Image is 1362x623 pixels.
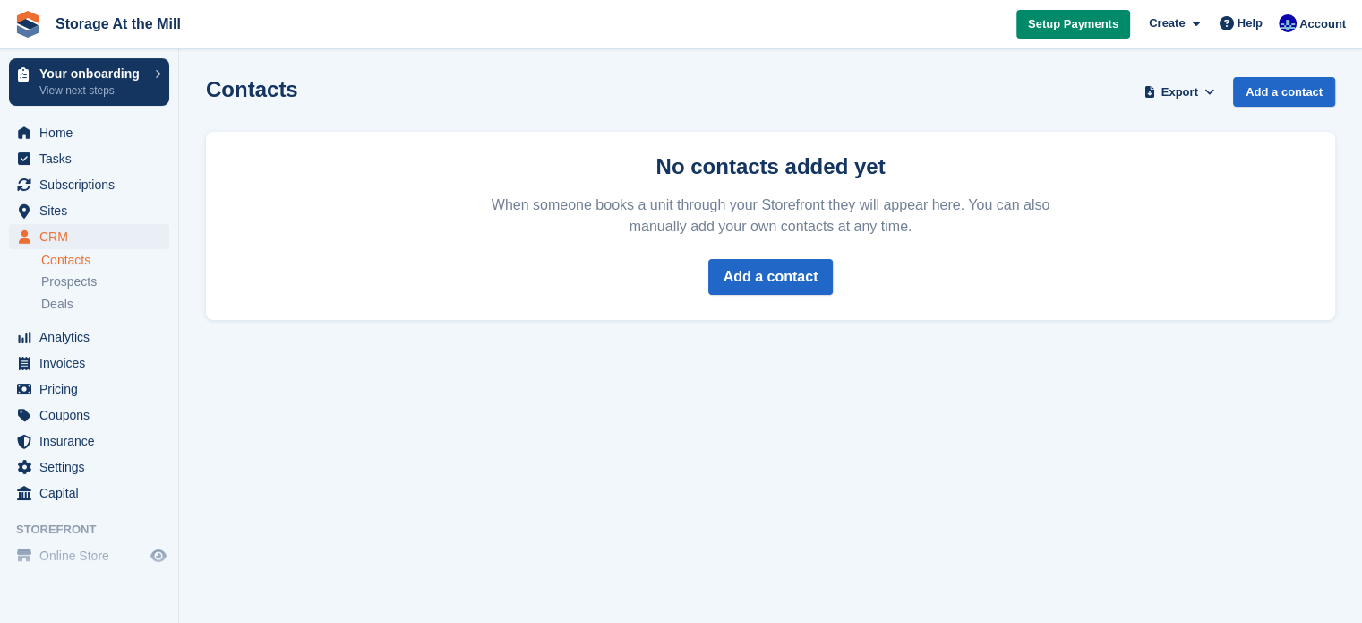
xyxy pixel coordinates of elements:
span: Analytics [39,324,147,350]
span: Home [39,120,147,145]
a: menu [9,428,169,454]
a: menu [9,224,169,249]
a: menu [9,402,169,428]
span: Account [1299,15,1346,33]
span: Create [1149,14,1185,32]
p: When someone books a unit through your Storefront they will appear here. You can also manually ad... [488,195,1054,238]
span: Storefront [16,521,178,539]
span: Prospects [41,273,97,290]
p: Your onboarding [39,67,146,80]
strong: No contacts added yet [655,154,885,178]
span: Invoices [39,350,147,376]
span: Tasks [39,146,147,171]
a: menu [9,376,169,402]
span: Insurance [39,428,147,454]
span: Setup Payments [1028,15,1118,33]
button: Export [1140,77,1219,107]
span: CRM [39,224,147,249]
span: Coupons [39,402,147,428]
a: Add a contact [708,259,834,295]
img: stora-icon-8386f47178a22dfd0bd8f6a31ec36ba5ce8667c1dd55bd0f319d3a0aa187defe.svg [14,11,41,38]
p: View next steps [39,82,146,99]
a: Deals [41,295,169,314]
span: Help [1238,14,1263,32]
a: menu [9,198,169,223]
span: Online Store [39,543,147,568]
a: Contacts [41,252,169,269]
span: Subscriptions [39,172,147,197]
a: menu [9,350,169,376]
h1: Contacts [206,77,298,101]
a: menu [9,120,169,145]
span: Settings [39,454,147,480]
span: Pricing [39,376,147,402]
span: Deals [41,296,73,313]
a: menu [9,324,169,350]
span: Capital [39,480,147,506]
a: menu [9,480,169,506]
span: Sites [39,198,147,223]
a: Setup Payments [1016,10,1130,39]
a: Storage At the Mill [48,9,188,39]
a: menu [9,454,169,480]
a: Prospects [41,273,169,291]
a: menu [9,172,169,197]
a: Your onboarding View next steps [9,58,169,106]
span: Export [1161,83,1198,101]
a: Preview store [148,545,169,567]
img: Seb Santiago [1279,14,1297,32]
a: menu [9,146,169,171]
a: Add a contact [1233,77,1335,107]
a: menu [9,543,169,568]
